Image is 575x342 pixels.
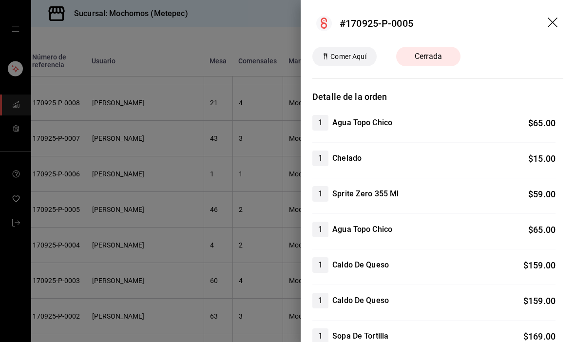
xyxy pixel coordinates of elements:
[523,260,556,270] span: $ 159.00
[332,224,392,235] h4: Agua Topo Chico
[528,118,556,128] span: $ 65.00
[528,225,556,235] span: $ 65.00
[312,259,328,271] span: 1
[340,16,413,31] div: #170925-P-0005
[548,18,559,29] button: drag
[312,224,328,235] span: 1
[409,51,448,62] span: Cerrada
[312,117,328,129] span: 1
[312,152,328,164] span: 1
[332,188,399,200] h4: Sprite Zero 355 Ml
[312,90,563,103] h3: Detalle de la orden
[523,331,556,342] span: $ 169.00
[332,259,389,271] h4: Caldo De Queso
[332,117,392,129] h4: Agua Topo Chico
[326,52,370,62] span: Comer Aquí
[528,189,556,199] span: $ 59.00
[332,295,389,306] h4: Caldo De Queso
[312,295,328,306] span: 1
[528,153,556,164] span: $ 15.00
[312,330,328,342] span: 1
[312,188,328,200] span: 1
[332,152,362,164] h4: Chelado
[332,330,388,342] h4: Sopa De Tortilla
[523,296,556,306] span: $ 159.00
